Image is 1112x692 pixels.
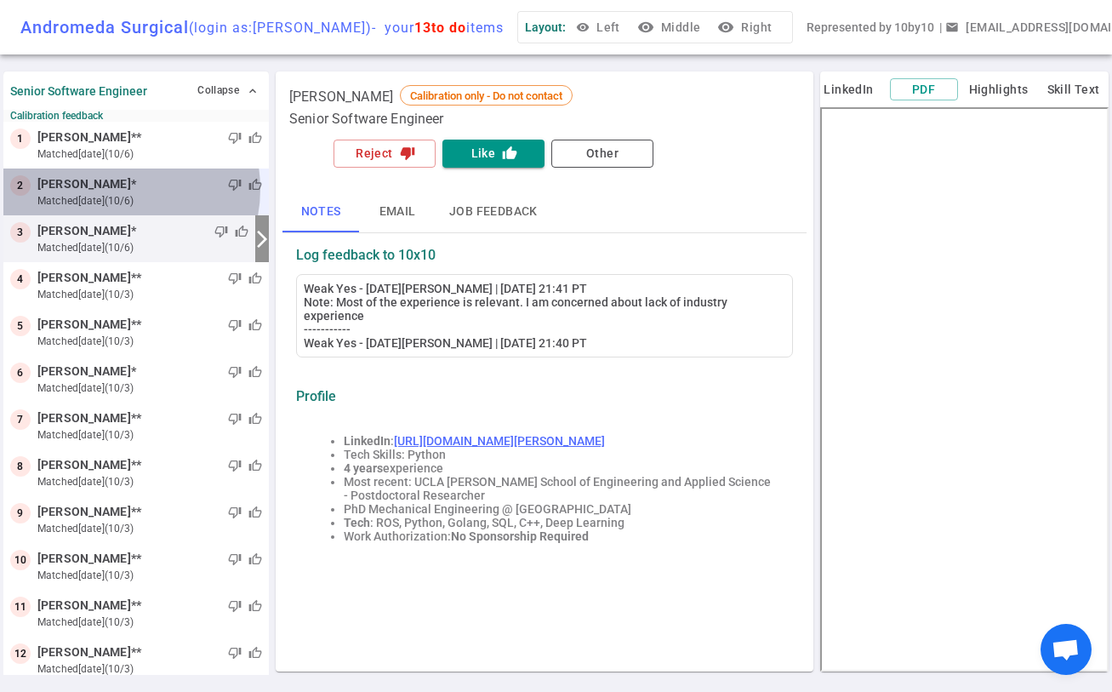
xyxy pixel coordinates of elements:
[248,459,262,472] span: thumb_up
[248,318,262,332] span: thumb_up
[10,269,31,289] div: 4
[965,79,1033,100] button: Highlights
[394,434,605,448] a: [URL][DOMAIN_NAME][PERSON_NAME]
[289,89,393,106] span: [PERSON_NAME]
[37,456,131,474] span: [PERSON_NAME]
[576,20,590,34] span: visibility
[37,474,262,489] small: matched [DATE] (10/3)
[37,661,262,677] small: matched [DATE] (10/3)
[717,19,734,36] i: visibility
[551,140,653,168] button: Other
[442,140,545,168] button: Likethumb_up
[10,175,31,196] div: 2
[37,334,262,349] small: matched [DATE] (10/3)
[246,84,259,98] span: expand_less
[248,131,262,145] span: thumb_up
[436,192,551,232] button: Job feedback
[193,78,262,103] button: Collapse
[451,529,589,543] b: No Sponsorship Required
[10,316,31,336] div: 5
[37,615,262,630] small: matched [DATE] (10/3)
[502,146,517,161] i: thumb_up
[228,506,242,519] span: thumb_down
[10,409,31,430] div: 7
[815,79,883,100] button: LinkedIn
[235,225,248,238] span: thumb_up
[344,529,779,543] li: Work Authorization:
[37,269,131,287] span: [PERSON_NAME]
[37,146,262,162] small: matched [DATE] (10/6)
[228,318,242,332] span: thumb_down
[10,110,262,122] small: Calibration feedback
[10,550,31,570] div: 10
[37,597,131,615] span: [PERSON_NAME]
[820,107,1109,672] iframe: candidate_document_preview__iframe
[252,229,272,249] i: arrow_forward_ios
[10,222,31,243] div: 3
[10,597,31,617] div: 11
[37,240,248,255] small: matched [DATE] (10/6)
[282,192,359,232] button: Notes
[228,131,242,145] span: thumb_down
[334,140,436,168] button: Rejectthumb_down
[344,434,391,448] b: LinkedIn
[37,363,131,380] span: [PERSON_NAME]
[228,272,242,285] span: thumb_down
[525,20,566,34] span: Layout:
[37,222,131,240] span: [PERSON_NAME]
[344,502,779,516] li: PhD Mechanical Engineering @ [GEOGRAPHIC_DATA]
[344,516,779,529] li: : ROS, Python, Golang, SQL, C++, Deep Learning
[248,646,262,660] span: thumb_up
[304,282,785,350] div: Weak Yes - [DATE][PERSON_NAME] | [DATE] 21:41 PT Note: Most of the experience is relevant. I am c...
[10,643,31,664] div: 12
[10,84,147,98] strong: Senior Software Engineer
[344,461,383,475] b: 4 years
[248,272,262,285] span: thumb_up
[37,380,262,396] small: matched [DATE] (10/3)
[189,20,372,36] span: (login as: [PERSON_NAME] )
[344,448,779,461] li: Tech Skills: Python
[296,247,436,263] strong: Log feedback to 10x10
[37,427,262,443] small: matched [DATE] (10/3)
[400,146,415,161] i: thumb_down
[344,516,370,529] b: Tech
[37,550,131,568] span: [PERSON_NAME]
[10,363,31,383] div: 6
[414,20,466,36] span: 13 to do
[228,365,242,379] span: thumb_down
[228,646,242,660] span: thumb_down
[248,365,262,379] span: thumb_up
[573,12,627,43] button: Left
[248,506,262,519] span: thumb_up
[344,461,779,475] li: experience
[37,287,262,302] small: matched [DATE] (10/3)
[228,412,242,426] span: thumb_down
[37,643,131,661] span: [PERSON_NAME]
[1040,79,1108,100] button: Skill Text
[637,19,654,36] i: visibility
[248,552,262,566] span: thumb_up
[890,78,958,101] button: PDF
[10,129,31,149] div: 1
[37,193,262,209] small: matched [DATE] (10/6)
[289,111,444,128] span: Senior Software Engineer
[228,552,242,566] span: thumb_down
[404,89,568,102] span: Calibration only - Do not contact
[37,409,131,427] span: [PERSON_NAME]
[714,12,778,43] button: visibilityRight
[37,568,262,583] small: matched [DATE] (10/3)
[37,175,131,193] span: [PERSON_NAME]
[37,316,131,334] span: [PERSON_NAME]
[37,521,262,536] small: matched [DATE] (10/3)
[214,225,228,238] span: thumb_down
[228,459,242,472] span: thumb_down
[248,599,262,613] span: thumb_up
[37,129,131,146] span: [PERSON_NAME]
[634,12,707,43] button: visibilityMiddle
[1041,624,1092,675] div: Open chat
[37,503,131,521] span: [PERSON_NAME]
[296,388,336,404] strong: Profile
[248,178,262,192] span: thumb_up
[344,475,779,502] li: Most recent: UCLA [PERSON_NAME] School of Engineering and Applied Science - Postdoctoral Researcher
[282,192,807,232] div: basic tabs example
